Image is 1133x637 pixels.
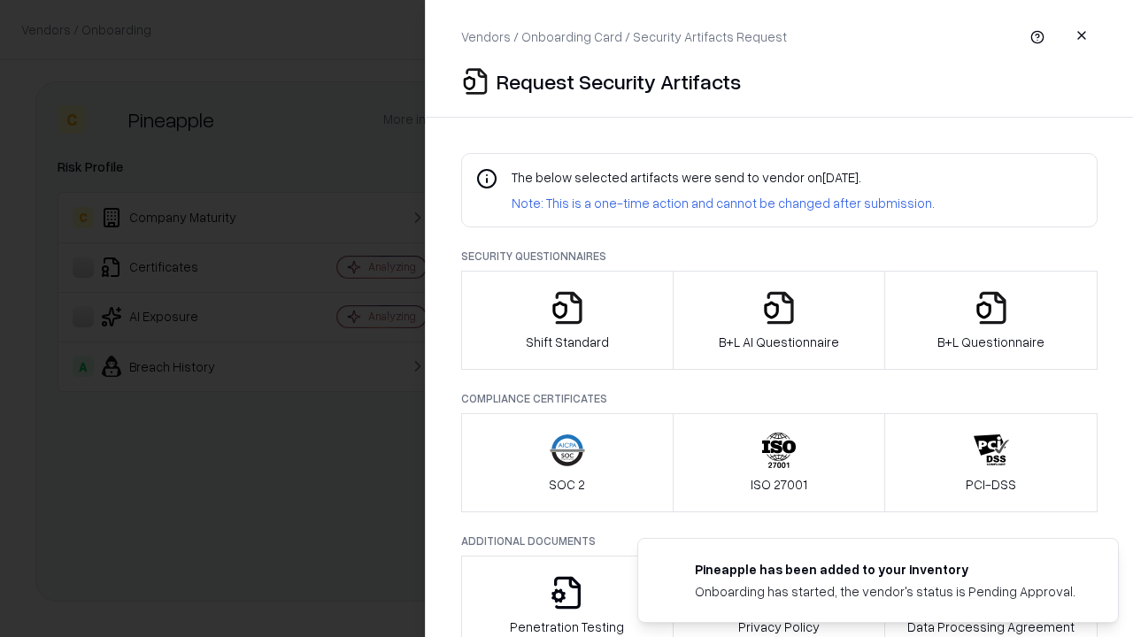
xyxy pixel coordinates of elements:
div: Pineapple has been added to your inventory [695,560,1075,579]
p: The below selected artifacts were send to vendor on [DATE] . [512,168,935,187]
button: Shift Standard [461,271,674,370]
p: Security Questionnaires [461,249,1098,264]
p: Note: This is a one-time action and cannot be changed after submission. [512,194,935,212]
p: Penetration Testing [510,618,624,636]
p: B+L Questionnaire [937,333,1044,351]
p: B+L AI Questionnaire [719,333,839,351]
div: Onboarding has started, the vendor's status is Pending Approval. [695,582,1075,601]
p: Compliance Certificates [461,391,1098,406]
p: Vendors / Onboarding Card / Security Artifacts Request [461,27,787,46]
p: Request Security Artifacts [497,67,741,96]
button: PCI-DSS [884,413,1098,512]
img: pineappleenergy.com [659,560,681,581]
p: ISO 27001 [751,475,807,494]
p: SOC 2 [549,475,585,494]
button: B+L Questionnaire [884,271,1098,370]
button: SOC 2 [461,413,674,512]
button: B+L AI Questionnaire [673,271,886,370]
p: PCI-DSS [966,475,1016,494]
p: Additional Documents [461,533,1098,549]
p: Data Processing Agreement [907,618,1075,636]
p: Privacy Policy [738,618,820,636]
p: Shift Standard [526,333,609,351]
button: ISO 27001 [673,413,886,512]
